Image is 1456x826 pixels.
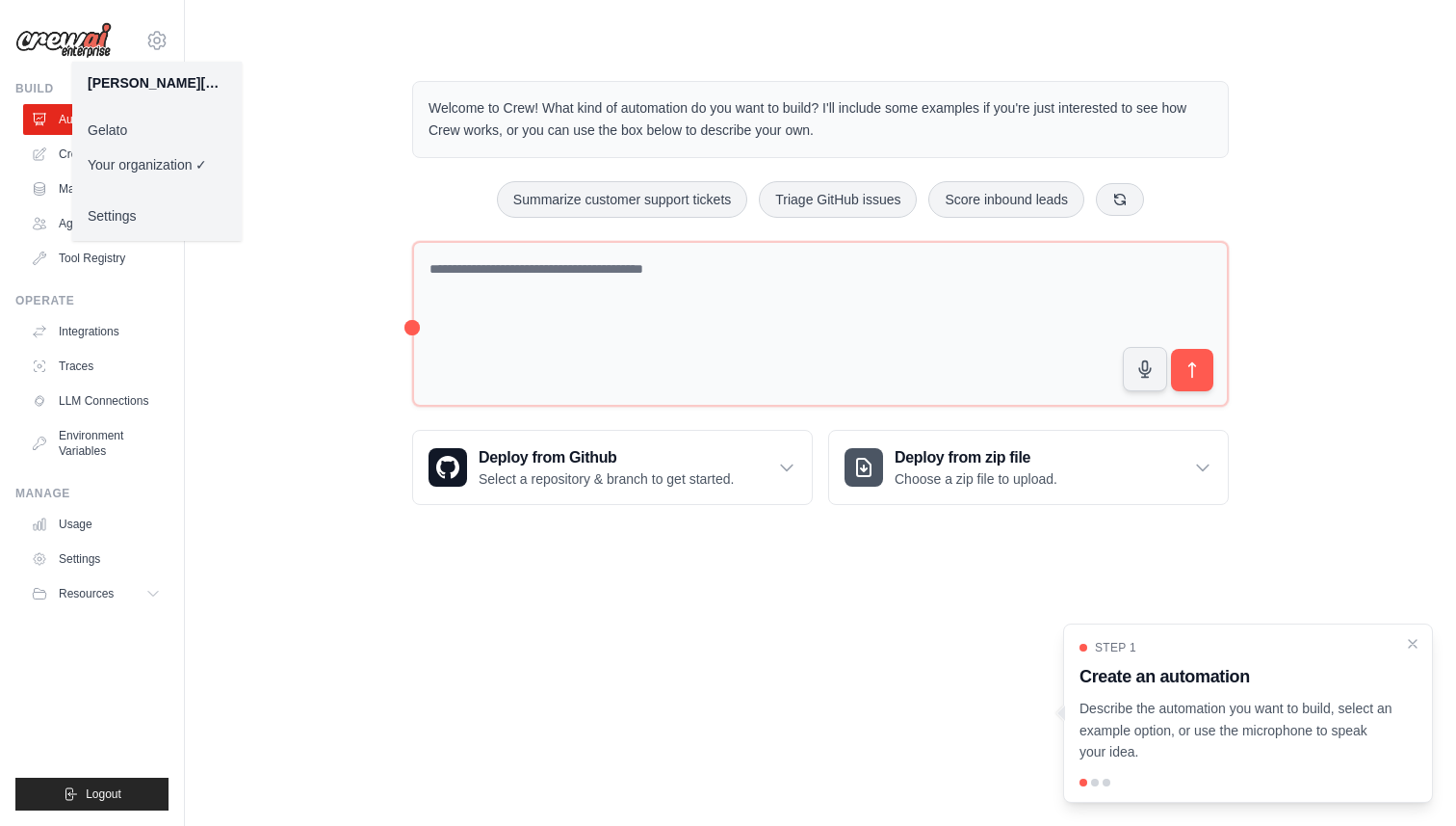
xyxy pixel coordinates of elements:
a: Gelato [72,113,242,147]
iframe: Chat Widget [1360,733,1456,826]
div: Operate [15,293,169,308]
button: Triage GitHub issues [759,181,917,218]
button: Logout [15,778,169,811]
div: [PERSON_NAME][EMAIL_ADDRESS][PERSON_NAME][DOMAIN_NAME] [88,73,226,93]
button: Resources [23,578,169,609]
p: Select a repository & branch to get started. [479,469,734,489]
span: Step 1 [1095,640,1136,655]
img: Logo [15,22,112,59]
a: Marketplace [23,173,169,204]
button: Summarize customer support tickets [497,181,747,218]
h3: Deploy from Github [479,446,734,469]
span: Logout [86,786,121,802]
p: Describe the automation you want to build, select an example option, or use the microphone to spe... [1079,698,1393,763]
a: LLM Connections [23,386,169,416]
a: Tool Registry [23,243,169,274]
a: Usage [23,509,169,540]
p: Welcome to Crew! What kind of automation do you want to build? I'll include some examples if you'... [429,97,1212,142]
a: Settings [23,544,169,574]
button: Close walkthrough [1405,636,1420,652]
a: Agents [23,208,169,239]
a: Traces [23,351,169,382]
span: Resources [59,586,114,601]
div: Build [15,81,169,96]
div: Manage [15,486,169,501]
p: Choose a zip file to upload. [895,469,1057,489]
a: Automations [23,104,169,135]
a: Settings [72,199,242,233]
a: Environment Variables [23,420,169,466]
button: Score inbound leads [928,181,1084,218]
a: Your organization ✓ [72,147,242,182]
a: Integrations [23,316,169,347]
a: Crew Studio [23,139,169,170]
h3: Deploy from zip file [895,446,1057,469]
h3: Create an automation [1079,663,1393,690]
